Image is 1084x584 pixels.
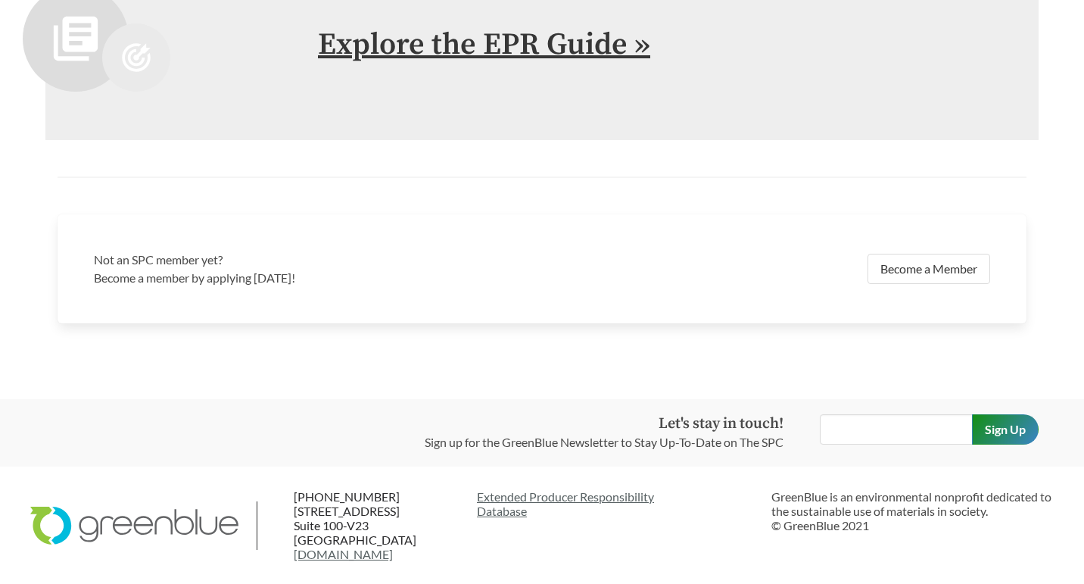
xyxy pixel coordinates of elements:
a: Become a Member [868,254,990,284]
p: [PHONE_NUMBER] [STREET_ADDRESS] Suite 100-V23 [GEOGRAPHIC_DATA] [294,489,477,562]
p: GreenBlue is an environmental nonprofit dedicated to the sustainable use of materials in society.... [771,489,1054,533]
a: [DOMAIN_NAME] [294,547,393,561]
a: Extended Producer ResponsibilityDatabase [477,489,759,518]
input: Sign Up [972,414,1039,445]
p: Sign up for the GreenBlue Newsletter to Stay Up-To-Date on The SPC [425,433,783,451]
a: Explore the EPR Guide » [318,26,650,64]
strong: Let's stay in touch! [659,414,783,433]
h3: Not an SPC member yet? [94,251,533,269]
p: Become a member by applying [DATE]! [94,269,533,287]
